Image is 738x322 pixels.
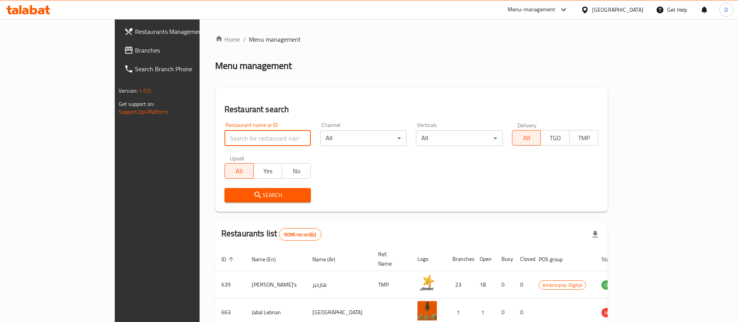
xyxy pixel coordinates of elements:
[378,250,402,268] span: Ref. Name
[249,35,301,44] span: Menu management
[119,107,168,117] a: Support.OpsPlatform
[417,273,437,293] img: Hardee's
[139,86,151,96] span: 1.0.0
[253,163,282,179] button: Yes
[257,165,279,177] span: Yes
[215,35,608,44] nav: breadcrumb
[221,228,321,241] h2: Restaurants list
[320,130,407,146] div: All
[512,130,541,146] button: All
[446,247,473,271] th: Branches
[285,165,308,177] span: No
[221,255,236,264] span: ID
[135,64,232,74] span: Search Branch Phone
[119,99,154,109] span: Get support on:
[231,190,305,200] span: Search
[118,60,238,78] a: Search Branch Phone
[592,5,643,14] div: [GEOGRAPHIC_DATA]
[540,130,570,146] button: TGO
[539,281,585,290] span: Americana-Digital
[282,163,311,179] button: No
[224,130,311,146] input: Search for restaurant name or ID..
[417,301,437,320] img: Jabal Lebnan
[544,132,566,144] span: TGO
[539,255,573,264] span: POS group
[416,130,502,146] div: All
[601,308,625,317] span: HIDDEN
[601,255,627,264] span: Status
[514,247,533,271] th: Closed
[372,271,411,299] td: TMP
[118,22,238,41] a: Restaurants Management
[224,104,598,115] h2: Restaurant search
[473,247,495,271] th: Open
[411,247,446,271] th: Logo
[517,122,537,128] label: Delivery
[135,27,232,36] span: Restaurants Management
[279,228,321,241] div: Total records count
[230,155,244,161] label: Upsell
[586,225,605,244] div: Export file
[569,130,598,146] button: TMP
[135,46,232,55] span: Branches
[118,41,238,60] a: Branches
[119,86,138,96] span: Version:
[515,132,538,144] span: All
[279,231,321,238] span: 9096 record(s)
[312,255,345,264] span: Name (Ar)
[724,5,728,14] span: D
[228,165,251,177] span: All
[306,271,372,299] td: هارديز
[446,271,473,299] td: 23
[245,271,306,299] td: [PERSON_NAME]'s
[473,271,495,299] td: 18
[215,60,292,72] h2: Menu management
[601,281,621,290] span: OPEN
[495,271,514,299] td: 0
[508,5,556,14] div: Menu-management
[252,255,286,264] span: Name (En)
[573,132,595,144] span: TMP
[224,163,254,179] button: All
[514,271,533,299] td: 0
[495,247,514,271] th: Busy
[224,188,311,202] button: Search
[243,35,246,44] li: /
